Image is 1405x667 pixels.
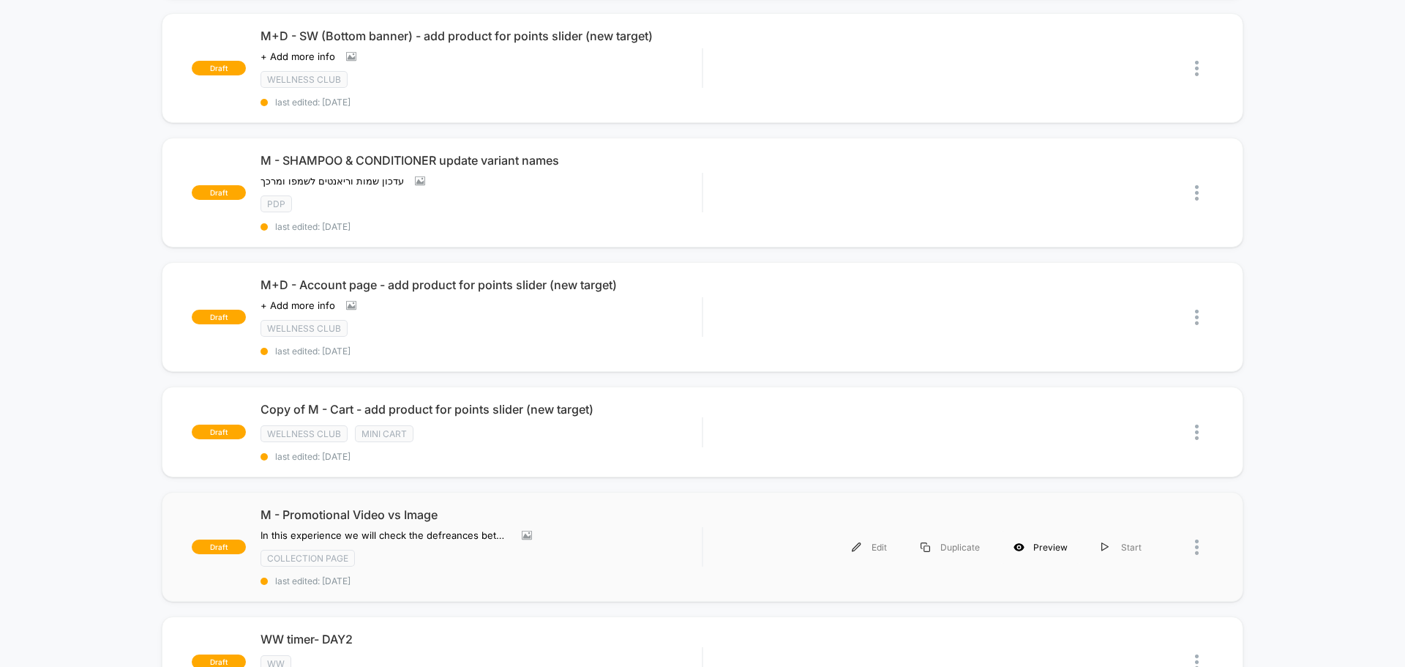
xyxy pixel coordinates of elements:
span: draft [192,61,246,75]
img: menu [921,543,930,552]
img: menu [852,543,861,552]
span: draft [192,310,246,324]
img: close [1195,310,1199,325]
img: close [1195,185,1199,201]
div: Preview [997,531,1084,564]
span: M - Promotional Video vs Image [261,507,702,522]
span: M+D - Account page - add product for points slider (new target) [261,277,702,292]
span: Collection page [261,550,355,567]
img: menu [1101,543,1109,552]
span: + Add more info [261,51,335,62]
span: mini cart [355,425,413,442]
div: Duplicate [904,531,997,564]
div: Edit [835,531,904,564]
span: last edited: [DATE] [261,575,702,586]
span: Copy of M - Cart - add product for points slider (new target) [261,402,702,417]
span: last edited: [DATE] [261,221,702,232]
span: wellness club [261,71,348,88]
span: draft [192,185,246,200]
span: M - SHAMPOO & CONDITIONER update variant names [261,153,702,168]
span: pdp [261,195,292,212]
span: draft [192,425,246,439]
span: עדכון שמות וריאנטים לשמפו ומרכך [261,175,404,187]
span: M+D - SW (Bottom banner) - add product for points slider (new target) [261,29,702,43]
span: wellness club [261,425,348,442]
span: + Add more info [261,299,335,311]
span: last edited: [DATE] [261,97,702,108]
span: wellness club [261,320,348,337]
img: close [1195,61,1199,76]
span: last edited: [DATE] [261,346,702,357]
div: Start [1084,531,1158,564]
span: In this experience we will check the defreances between image and video and the costumer reaction... [261,529,511,541]
img: close [1195,540,1199,555]
img: close [1195,425,1199,440]
span: WW timer- DAY2 [261,632,702,646]
span: last edited: [DATE] [261,451,702,462]
span: draft [192,540,246,554]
